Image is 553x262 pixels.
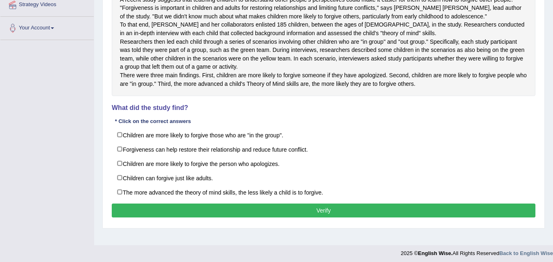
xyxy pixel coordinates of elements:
div: 2025 © All Rights Reserved [401,245,553,257]
div: * Click on the correct answers [112,118,194,125]
a: Your Account [0,17,94,37]
button: Verify [112,204,535,217]
label: The more advanced the theory of mind skills, the less likely a child is to forgive. [112,185,535,199]
label: Forgiveness can help restore their relationship and reduce future conflict. [112,142,535,157]
label: Children are more likely to forgive those who are "in the group". [112,128,535,142]
label: Children are more likely to forgive the person who apologizes. [112,156,535,171]
label: Children can forgive just like adults. [112,170,535,185]
h4: What did the study find? [112,104,535,112]
a: Back to English Wise [499,250,553,256]
strong: English Wise. [418,250,452,256]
